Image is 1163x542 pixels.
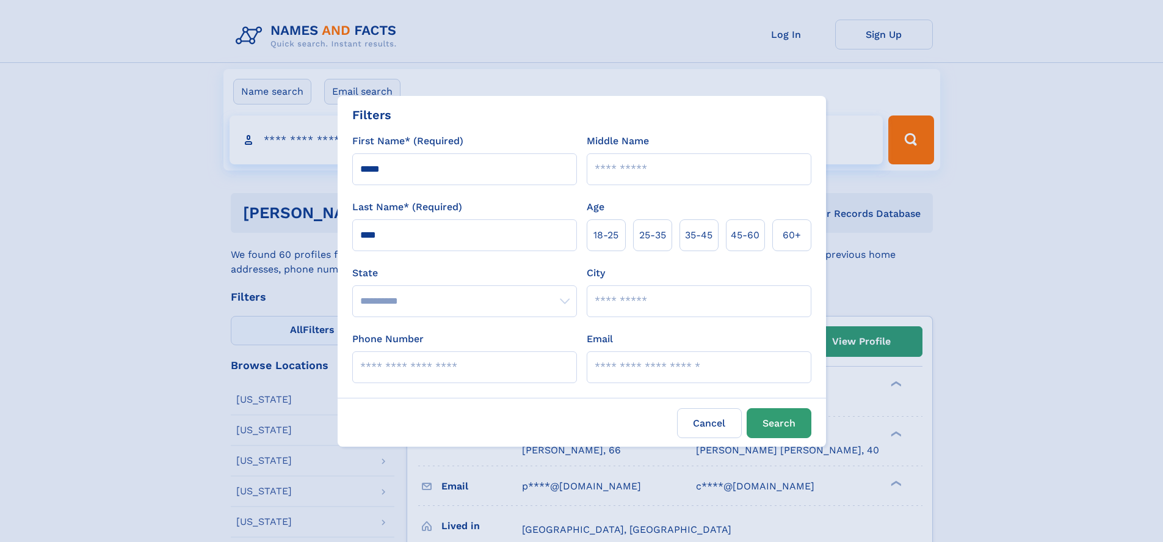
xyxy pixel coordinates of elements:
[352,134,463,148] label: First Name* (Required)
[587,134,649,148] label: Middle Name
[593,228,618,243] span: 18‑25
[587,200,604,214] label: Age
[685,228,712,243] span: 35‑45
[352,106,391,124] div: Filters
[731,228,759,243] span: 45‑60
[352,266,577,280] label: State
[783,228,801,243] span: 60+
[352,200,462,214] label: Last Name* (Required)
[639,228,666,243] span: 25‑35
[677,408,742,438] label: Cancel
[747,408,811,438] button: Search
[587,332,613,346] label: Email
[587,266,605,280] label: City
[352,332,424,346] label: Phone Number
